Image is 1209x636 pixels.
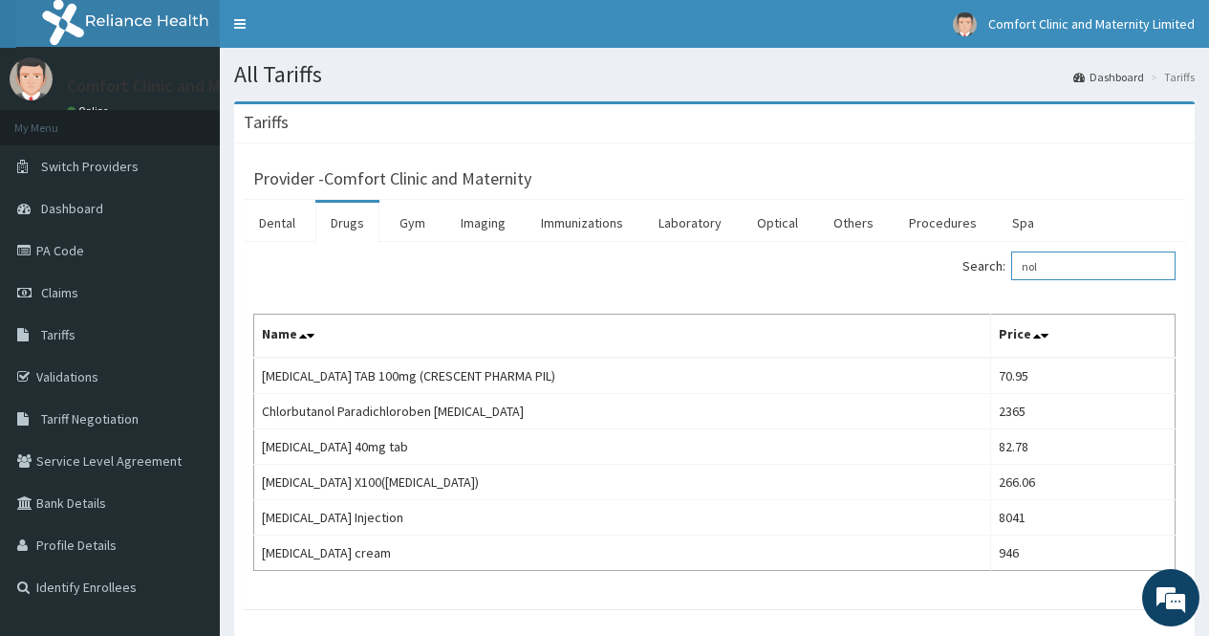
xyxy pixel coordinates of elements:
td: 266.06 [991,465,1176,500]
div: Chat with us now [99,107,321,132]
td: 8041 [991,500,1176,536]
a: Gym [384,203,441,243]
a: Procedures [894,203,992,243]
a: Spa [997,203,1049,243]
a: Optical [742,203,813,243]
a: Dental [244,203,311,243]
p: Comfort Clinic and Maternity Limited [67,77,341,95]
textarea: Type your message and hit 'Enter' [10,428,364,495]
h3: Provider - Comfort Clinic and Maternity [253,170,531,187]
th: Price [991,315,1176,359]
a: Imaging [445,203,521,243]
a: Immunizations [526,203,638,243]
td: 82.78 [991,429,1176,465]
span: Switch Providers [41,158,139,175]
a: Online [67,104,113,118]
img: User Image [953,12,977,36]
input: Search: [1011,252,1176,280]
a: Laboratory [643,203,737,243]
td: 70.95 [991,358,1176,394]
img: User Image [10,57,53,100]
label: Search: [962,252,1176,280]
h3: Tariffs [244,114,289,131]
span: Claims [41,284,78,301]
span: Dashboard [41,200,103,217]
a: Others [818,203,889,243]
td: [MEDICAL_DATA] Injection [254,500,991,536]
td: [MEDICAL_DATA] 40mg tab [254,429,991,465]
span: Tariffs [41,326,76,343]
div: Minimize live chat window [313,10,359,55]
span: Tariff Negotiation [41,410,139,428]
span: We're online! [111,194,264,387]
td: [MEDICAL_DATA] X100([MEDICAL_DATA]) [254,465,991,500]
td: [MEDICAL_DATA] cream [254,536,991,571]
a: Drugs [315,203,379,243]
img: d_794563401_company_1708531726252_794563401 [35,96,77,143]
li: Tariffs [1146,69,1195,85]
td: [MEDICAL_DATA] TAB 100mg (CRESCENT PHARMA PIL) [254,358,991,394]
td: 946 [991,536,1176,571]
td: Chlorbutanol Paradichloroben [MEDICAL_DATA] [254,394,991,429]
h1: All Tariffs [234,62,1195,87]
span: Comfort Clinic and Maternity Limited [988,15,1195,33]
a: Dashboard [1073,69,1144,85]
th: Name [254,315,991,359]
td: 2365 [991,394,1176,429]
